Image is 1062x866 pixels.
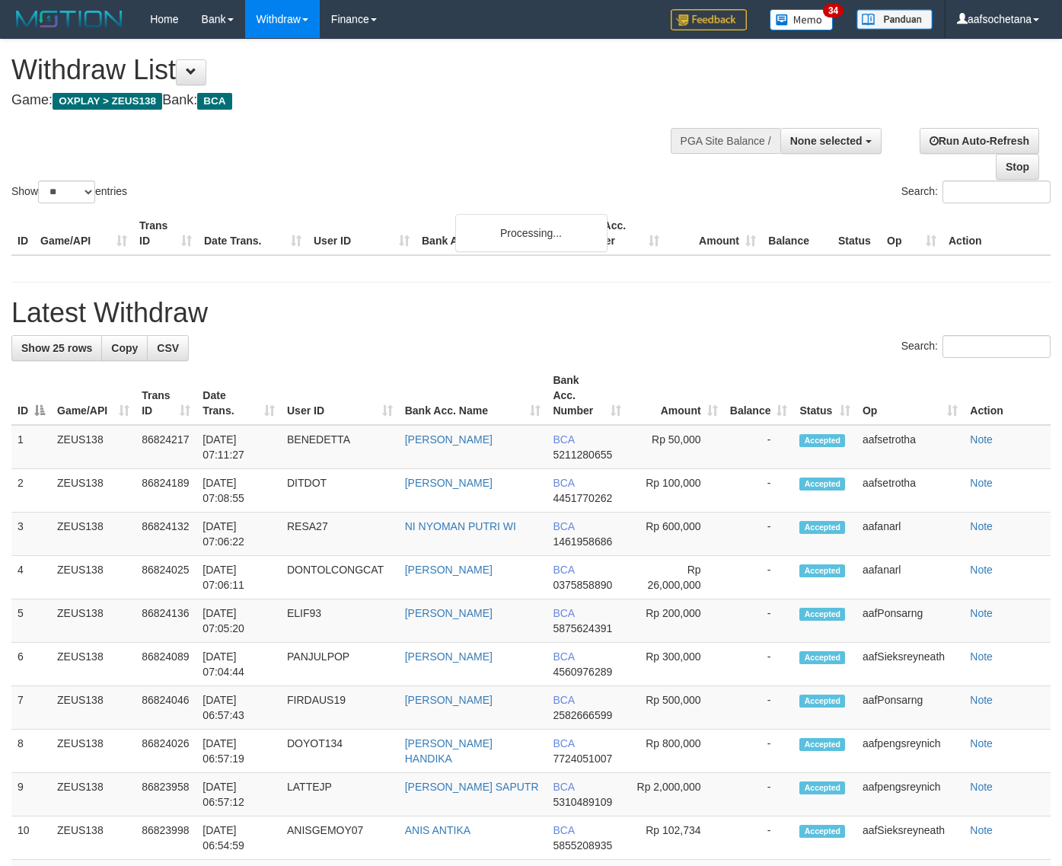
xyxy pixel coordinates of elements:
td: 9 [11,773,51,816]
a: [PERSON_NAME] [405,650,493,663]
td: 7 [11,686,51,730]
td: aafpengsreynich [856,730,964,773]
td: Rp 102,734 [627,816,724,860]
h1: Latest Withdraw [11,298,1051,328]
th: Balance: activate to sort column ascending [724,366,794,425]
td: - [724,730,794,773]
td: 2 [11,469,51,513]
td: 3 [11,513,51,556]
td: [DATE] 06:54:59 [196,816,281,860]
td: ZEUS138 [51,425,136,469]
img: MOTION_logo.png [11,8,127,30]
td: 86824089 [136,643,196,686]
td: Rp 200,000 [627,599,724,643]
th: Balance [762,212,832,255]
div: Processing... [455,214,608,252]
span: Copy 4560976289 to clipboard [553,666,612,678]
td: aafanarl [856,556,964,599]
a: Note [970,650,993,663]
a: Note [970,694,993,706]
a: ANIS ANTIKA [405,824,470,836]
a: CSV [147,335,189,361]
td: [DATE] 07:05:20 [196,599,281,643]
th: Game/API: activate to sort column ascending [51,366,136,425]
input: Search: [942,181,1051,203]
span: Copy 2582666599 to clipboard [553,709,612,721]
td: ZEUS138 [51,599,136,643]
a: Note [970,607,993,619]
span: Accepted [799,434,845,447]
img: Button%20Memo.svg [770,9,834,30]
td: [DATE] 06:57:19 [196,730,281,773]
td: - [724,773,794,816]
span: BCA [197,93,231,110]
a: NI NYOMAN PUTRI WI [405,520,516,532]
td: aafPonsarng [856,686,964,730]
select: Showentries [38,181,95,203]
td: - [724,599,794,643]
th: Amount [665,212,762,255]
td: aafpengsreynich [856,773,964,816]
td: Rp 2,000,000 [627,773,724,816]
span: BCA [553,520,574,532]
a: Note [970,477,993,489]
th: Trans ID: activate to sort column ascending [136,366,196,425]
td: - [724,425,794,469]
span: Copy 5855208935 to clipboard [553,839,612,852]
button: None selected [780,128,882,154]
span: Show 25 rows [21,342,92,354]
td: [DATE] 06:57:43 [196,686,281,730]
a: Note [970,781,993,793]
h1: Withdraw List [11,55,693,85]
span: None selected [790,135,863,147]
span: Accepted [799,478,845,491]
td: 10 [11,816,51,860]
td: - [724,469,794,513]
td: Rp 26,000,000 [627,556,724,599]
th: User ID: activate to sort column ascending [281,366,399,425]
td: DOYOT134 [281,730,399,773]
a: Copy [101,335,148,361]
h4: Game: Bank: [11,93,693,108]
label: Search: [901,181,1051,203]
td: 86824189 [136,469,196,513]
span: Copy 5875624391 to clipboard [553,622,612,634]
td: ZEUS138 [51,513,136,556]
td: - [724,513,794,556]
td: PANJULPOP [281,643,399,686]
td: 1 [11,425,51,469]
span: Accepted [799,651,845,664]
span: Copy 5211280655 to clipboard [553,449,612,461]
td: 6 [11,643,51,686]
td: [DATE] 07:11:27 [196,425,281,469]
a: [PERSON_NAME] [405,564,493,576]
span: Accepted [799,825,845,838]
span: BCA [553,433,574,446]
td: 86824136 [136,599,196,643]
th: Bank Acc. Name: activate to sort column ascending [399,366,547,425]
th: Status [832,212,881,255]
th: Game/API [34,212,133,255]
td: aafPonsarng [856,599,964,643]
th: Op: activate to sort column ascending [856,366,964,425]
span: BCA [553,781,574,793]
a: Note [970,433,993,446]
a: [PERSON_NAME] HANDIKA [405,737,493,765]
td: [DATE] 06:57:12 [196,773,281,816]
td: ELIF93 [281,599,399,643]
th: Op [881,212,942,255]
a: [PERSON_NAME] SAPUTR [405,781,539,793]
td: 86823958 [136,773,196,816]
td: ZEUS138 [51,773,136,816]
span: Accepted [799,521,845,534]
a: Stop [996,154,1039,180]
span: BCA [553,694,574,706]
td: BENEDETTA [281,425,399,469]
span: Accepted [799,564,845,577]
td: DITDOT [281,469,399,513]
td: 86824026 [136,730,196,773]
span: Copy 4451770262 to clipboard [553,492,612,504]
td: RESA27 [281,513,399,556]
td: ZEUS138 [51,816,136,860]
td: [DATE] 07:06:22 [196,513,281,556]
